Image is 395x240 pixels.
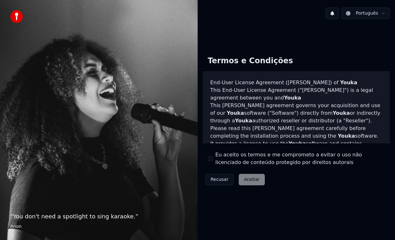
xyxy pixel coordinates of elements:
span: Youka [235,118,252,124]
h3: End-User License Agreement ([PERSON_NAME]) of [210,79,383,86]
p: Please read this [PERSON_NAME] agreement carefully before completing the installation process and... [210,125,383,155]
button: Recusar [205,174,234,185]
span: Youka [340,79,357,86]
span: Youka [227,110,244,116]
div: Termos e Condições [203,51,298,71]
span: Youka [338,133,355,139]
span: Youka [333,110,350,116]
span: Youka [289,141,306,147]
img: youka [10,10,23,23]
span: Youka [284,95,301,101]
label: Eu aceito os termos e me comprometo a evitar o uso não licenciado de conteúdo protegido por direi... [215,151,385,166]
p: This [PERSON_NAME] agreement governs your acquisition and use of our software ("Software") direct... [210,102,383,125]
footer: Anon [10,223,187,230]
p: “ You don't need a spotlight to sing karaoke. ” [10,212,187,221]
p: This End-User License Agreement ("[PERSON_NAME]") is a legal agreement between you and [210,86,383,102]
